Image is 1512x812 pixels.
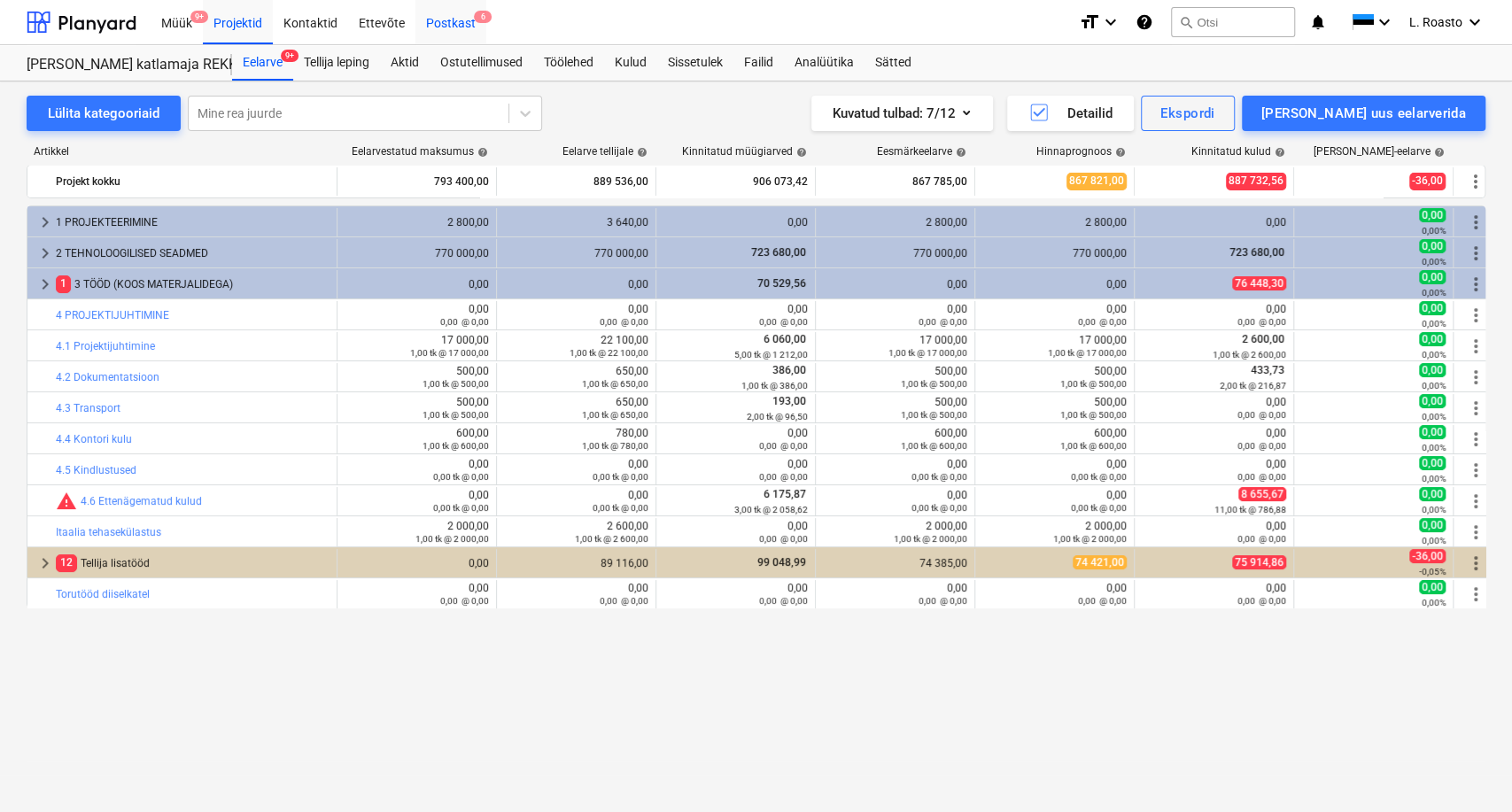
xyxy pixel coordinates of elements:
[1422,443,1446,452] small: 0,00%
[982,216,1127,228] div: 2 800,00
[1419,239,1446,253] span: 0,00
[35,212,56,233] span: keyboard_arrow_right
[982,520,1127,545] div: 2 000,00
[1071,503,1127,513] small: 0,00 tk @ 0,00
[823,458,967,483] div: 0,00
[762,488,808,500] span: 6 175,87
[793,147,807,158] span: help
[657,45,733,81] a: Sissetulek
[919,596,967,606] small: 0,00 @ 0,00
[504,365,648,390] div: 650,00
[604,45,657,81] a: Kulud
[747,412,808,421] small: 2,00 tk @ 96,50
[570,348,648,358] small: 1,00 tk @ 22 100,00
[982,365,1127,390] div: 500,00
[1422,505,1446,514] small: 0,00%
[911,503,967,513] small: 0,00 tk @ 0,00
[56,402,120,414] a: 4.3 Transport
[1171,7,1295,37] button: Otsi
[1465,243,1486,264] span: Rohkem tegevusi
[823,365,967,390] div: 500,00
[504,582,648,607] div: 0,00
[823,167,967,196] div: 867 785,00
[1142,396,1286,421] div: 0,00
[562,145,647,158] div: Eelarve tellijale
[56,554,77,571] span: 12
[1422,381,1446,391] small: 0,00%
[440,596,489,606] small: 0,00 @ 0,00
[1079,12,1100,33] i: format_size
[1465,429,1486,450] span: Rohkem tegevusi
[749,246,808,259] span: 723 680,00
[1409,549,1446,563] span: -36,00
[1053,534,1127,544] small: 1,00 tk @ 2 000,00
[440,317,489,327] small: 0,00 @ 0,00
[982,458,1127,483] div: 0,00
[410,348,489,358] small: 1,00 tk @ 17 000,00
[1078,596,1127,606] small: 0,00 @ 0,00
[733,45,784,81] a: Failid
[1465,460,1486,481] span: Rohkem tegevusi
[81,495,202,507] a: 4.6 Ettenägematud kulud
[56,239,330,267] div: 2 TEHNOLOOGILISED SEADMED
[1419,208,1446,222] span: 0,00
[1238,487,1286,501] span: 8 655,67
[1214,505,1286,514] small: 11,00 tk @ 786,88
[823,582,967,607] div: 0,00
[901,441,967,451] small: 1,00 tk @ 600,00
[430,45,533,81] div: Ostutellimused
[1228,246,1286,259] span: 723 680,00
[1431,147,1445,158] span: help
[433,472,489,482] small: 0,00 tk @ 0,00
[415,534,489,544] small: 1,00 tk @ 2 000,00
[982,334,1127,359] div: 17 000,00
[345,303,489,328] div: 0,00
[1465,171,1486,192] span: Rohkem tegevusi
[582,379,648,389] small: 1,00 tk @ 650,00
[1249,364,1286,376] span: 433,73
[823,247,967,259] div: 770 000,00
[919,317,967,327] small: 0,00 @ 0,00
[1060,441,1127,451] small: 1,00 tk @ 600,00
[1237,472,1286,482] small: 0,00 @ 0,00
[1071,472,1127,482] small: 0,00 tk @ 0,00
[345,458,489,483] div: 0,00
[663,303,808,328] div: 0,00
[1237,410,1286,420] small: 0,00 @ 0,00
[982,489,1127,514] div: 0,00
[1314,145,1445,158] div: [PERSON_NAME]-eelarve
[1465,212,1486,233] span: Rohkem tegevusi
[894,534,967,544] small: 1,00 tk @ 2 000,00
[1409,15,1462,29] span: L. Roasto
[27,145,337,158] div: Artikkel
[1073,555,1127,569] span: 74 421,00
[982,303,1127,328] div: 0,00
[1465,553,1486,574] span: Rohkem tegevusi
[982,396,1127,421] div: 500,00
[504,247,648,259] div: 770 000,00
[1419,332,1446,346] span: 0,00
[1419,456,1446,470] span: 0,00
[504,427,648,452] div: 780,00
[56,526,161,538] a: Itaalia tehasekülastus
[504,489,648,514] div: 0,00
[48,102,159,125] div: Lülita kategooriaid
[865,45,922,81] div: Sätted
[593,472,648,482] small: 0,00 tk @ 0,00
[345,278,489,290] div: 0,00
[1465,398,1486,419] span: Rohkem tegevusi
[56,371,159,383] a: 4.2 Dokumentatsioon
[756,556,808,568] span: 99 048,99
[1261,102,1466,125] div: [PERSON_NAME] uus eelarverida
[1422,598,1446,607] small: 0,00%
[56,464,136,476] a: 4.5 Kindlustused
[823,278,967,290] div: 0,00
[1240,333,1286,345] span: 2 600,00
[784,45,865,81] div: Analüütika
[762,333,808,345] span: 6 060,00
[823,216,967,228] div: 2 800,00
[1237,317,1286,327] small: 0,00 @ 0,00
[575,534,648,544] small: 1,00 tk @ 2 600,00
[1237,441,1286,451] small: 0,00 @ 0,00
